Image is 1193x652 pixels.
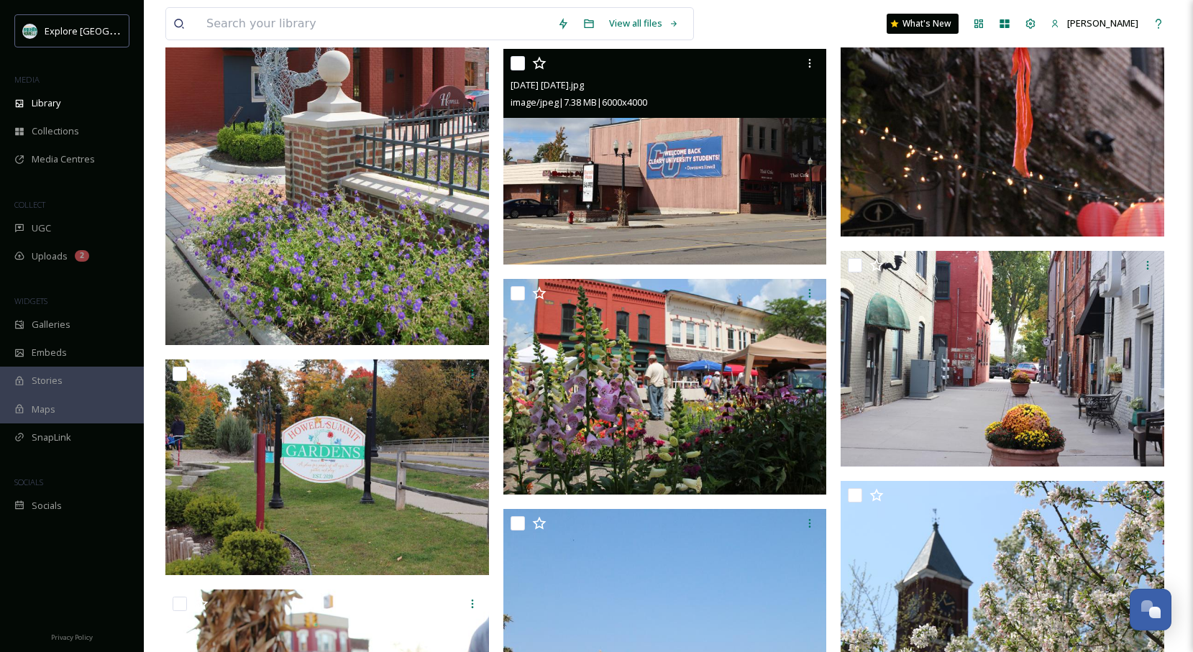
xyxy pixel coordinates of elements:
[75,250,89,262] div: 2
[32,346,67,359] span: Embeds
[199,8,550,40] input: Search your library
[887,14,959,34] a: What's New
[32,403,55,416] span: Maps
[23,24,37,38] img: 67e7af72-b6c8-455a-acf8-98e6fe1b68aa.avif
[14,74,40,85] span: MEDIA
[32,152,95,166] span: Media Centres
[51,633,93,642] span: Privacy Policy
[32,96,60,110] span: Library
[51,628,93,645] a: Privacy Policy
[1043,9,1146,37] a: [PERSON_NAME]
[32,249,68,263] span: Uploads
[14,295,47,306] span: WIDGETS
[165,359,489,575] img: 2022-10-07 12.55.14.jpg
[841,251,1164,467] img: 2022-10-07 13.03.08.jpg
[45,24,242,37] span: Explore [GEOGRAPHIC_DATA][PERSON_NAME]
[602,9,686,37] a: View all files
[32,431,71,444] span: SnapLink
[14,199,45,210] span: COLLECT
[511,78,584,91] span: [DATE] [DATE].jpg
[32,374,63,387] span: Stories
[503,279,827,495] img: IMG_9350.jpg
[32,221,51,235] span: UGC
[14,477,43,487] span: SOCIALS
[32,499,62,513] span: Socials
[503,49,827,265] img: 2022-10-07 12.10.28.jpg
[32,124,79,138] span: Collections
[32,318,70,331] span: Galleries
[511,96,647,109] span: image/jpeg | 7.38 MB | 6000 x 4000
[1067,17,1138,29] span: [PERSON_NAME]
[1130,589,1171,630] button: Open Chat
